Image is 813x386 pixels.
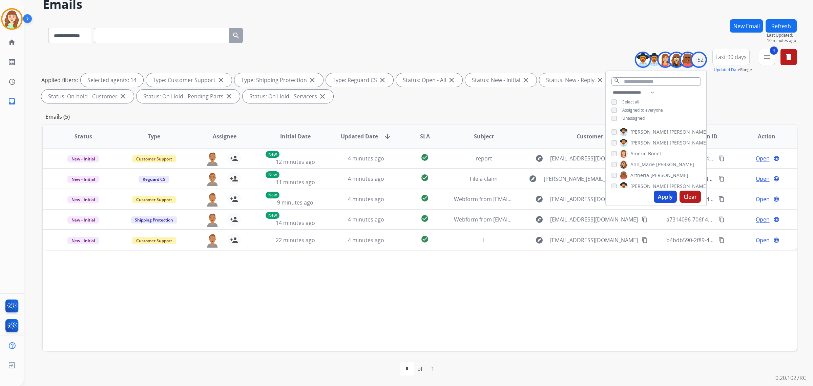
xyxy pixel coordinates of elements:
[447,76,456,84] mat-icon: close
[539,73,611,87] div: Status: New - Reply
[348,236,384,244] span: 4 minutes ago
[622,99,639,105] span: Select all
[767,38,797,43] span: 10 minutes ago
[206,172,219,186] img: agent-avatar
[630,129,668,135] span: [PERSON_NAME]
[767,33,797,38] span: Last Updated:
[785,53,793,61] mat-icon: delete
[421,235,429,243] mat-icon: check_circle
[341,132,378,140] span: Updated Date
[280,132,311,140] span: Initial Date
[759,49,775,65] button: 4
[131,216,177,224] span: Shipping Protection
[718,237,725,243] mat-icon: content_copy
[756,236,770,244] span: Open
[206,233,219,248] img: agent-avatar
[718,155,725,161] mat-icon: content_copy
[326,73,393,87] div: Type: Reguard CS
[630,172,649,179] span: Artheria
[763,53,771,61] mat-icon: menu
[522,76,530,84] mat-icon: close
[730,19,763,33] button: New Email
[119,92,127,100] mat-icon: close
[535,154,543,162] mat-icon: explore
[756,215,770,224] span: Open
[465,73,537,87] div: Status: New - Initial
[277,199,313,206] span: 9 minutes ago
[535,195,543,203] mat-icon: explore
[715,56,747,58] span: Last 90 days
[550,195,638,203] span: [EMAIL_ADDRESS][DOMAIN_NAME]
[276,158,315,166] span: 12 minutes ago
[378,76,387,84] mat-icon: close
[476,155,492,162] span: report
[666,236,766,244] span: b4bdb590-2f89-4645-8f25-2cf61f08e294
[213,132,236,140] span: Assignee
[132,237,176,244] span: Customer Support
[206,192,219,207] img: agent-avatar
[470,175,498,182] span: File a claim
[217,76,225,84] mat-icon: close
[426,362,440,375] div: 1
[550,215,638,224] span: [EMAIL_ADDRESS][DOMAIN_NAME]
[206,213,219,227] img: agent-avatar
[630,150,647,157] span: Amerie
[773,216,779,223] mat-icon: language
[132,196,176,203] span: Customer Support
[642,216,648,223] mat-icon: content_copy
[630,139,668,146] span: [PERSON_NAME]
[714,67,740,73] button: Updated Date
[773,196,779,202] mat-icon: language
[146,73,232,87] div: Type: Customer Support
[454,195,607,203] span: Webform from [EMAIL_ADDRESS][DOMAIN_NAME] on [DATE]
[206,152,219,166] img: agent-avatar
[67,155,99,162] span: New - Initial
[577,132,603,140] span: Customer
[230,215,238,224] mat-icon: person_add
[670,183,708,190] span: [PERSON_NAME]
[691,52,707,68] div: +52
[622,115,645,121] span: Unassigned
[666,216,770,223] span: a7314096-706f-4d89-a735-d51acd51cdc0
[232,32,240,40] mat-icon: search
[396,73,462,87] div: Status: Open - All
[67,216,99,224] span: New - Initial
[529,175,537,183] mat-icon: explore
[642,237,648,243] mat-icon: content_copy
[43,113,72,121] p: Emails (5)
[654,191,677,203] button: Apply
[132,155,176,162] span: Customer Support
[550,236,638,244] span: [EMAIL_ADDRESS][DOMAIN_NAME]
[670,129,708,135] span: [PERSON_NAME]
[8,38,16,46] mat-icon: home
[550,154,638,162] span: [EMAIL_ADDRESS][DOMAIN_NAME]
[670,139,708,146] span: [PERSON_NAME]
[81,73,143,87] div: Selected agents: 14
[756,175,770,183] span: Open
[230,236,238,244] mat-icon: person_add
[2,9,21,28] img: avatar
[718,196,725,202] mat-icon: content_copy
[770,46,778,55] span: 4
[41,90,134,103] div: Status: On-hold - Customer
[630,183,668,190] span: [PERSON_NAME]
[648,150,661,157] span: Bonet
[421,214,429,223] mat-icon: check_circle
[139,176,169,183] span: Reguard CS
[622,107,663,113] span: Assigned to everyone
[535,215,543,224] mat-icon: explore
[230,195,238,203] mat-icon: person_add
[756,195,770,203] span: Open
[726,124,797,148] th: Action
[348,216,384,223] span: 4 minutes ago
[656,161,694,168] span: [PERSON_NAME]
[454,216,607,223] span: Webform from [EMAIL_ADDRESS][DOMAIN_NAME] on [DATE]
[67,237,99,244] span: New - Initial
[148,132,160,140] span: Type
[630,161,655,168] span: Ann_Marie
[383,132,392,140] mat-icon: arrow_downward
[773,176,779,182] mat-icon: language
[67,176,99,183] span: New - Initial
[535,236,543,244] mat-icon: explore
[766,19,797,33] button: Refresh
